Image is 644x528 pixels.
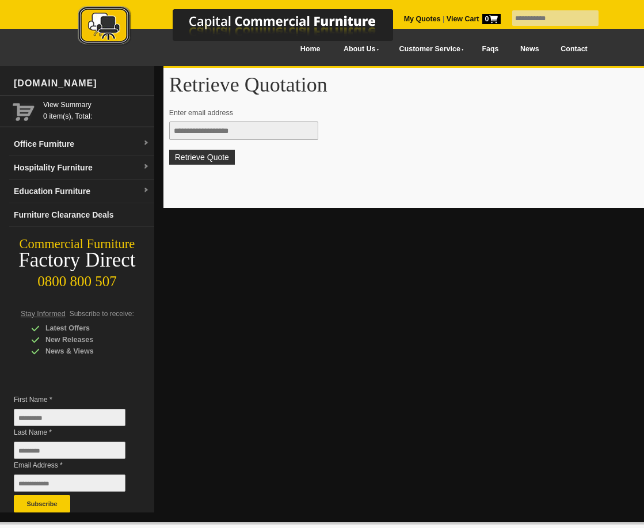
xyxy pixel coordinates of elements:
[14,459,129,471] span: Email Address *
[43,99,150,111] a: View Summary
[9,180,154,203] a: Education Furnituredropdown
[9,66,154,101] div: [DOMAIN_NAME]
[14,394,129,405] span: First Name *
[21,310,66,318] span: Stay Informed
[143,187,150,194] img: dropdown
[14,442,125,459] input: Last Name *
[143,140,150,147] img: dropdown
[509,36,550,62] a: News
[14,474,125,492] input: Email Address *
[444,15,500,23] a: View Cart0
[550,36,598,62] a: Contact
[46,6,449,48] img: Capital Commercial Furniture Logo
[471,36,510,62] a: Faqs
[43,99,150,120] span: 0 item(s), Total:
[9,132,154,156] a: Office Furnituredropdown
[14,409,125,426] input: First Name *
[70,310,134,318] span: Subscribe to receive:
[169,107,641,119] p: Enter email address
[447,15,501,23] strong: View Cart
[31,334,140,345] div: New Releases
[31,322,140,334] div: Latest Offers
[46,6,449,51] a: Capital Commercial Furniture Logo
[143,164,150,170] img: dropdown
[14,427,129,438] span: Last Name *
[14,495,70,512] button: Subscribe
[31,345,140,357] div: News & Views
[9,203,154,227] a: Furniture Clearance Deals
[482,14,501,24] span: 0
[169,150,235,165] button: Retrieve Quote
[9,156,154,180] a: Hospitality Furnituredropdown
